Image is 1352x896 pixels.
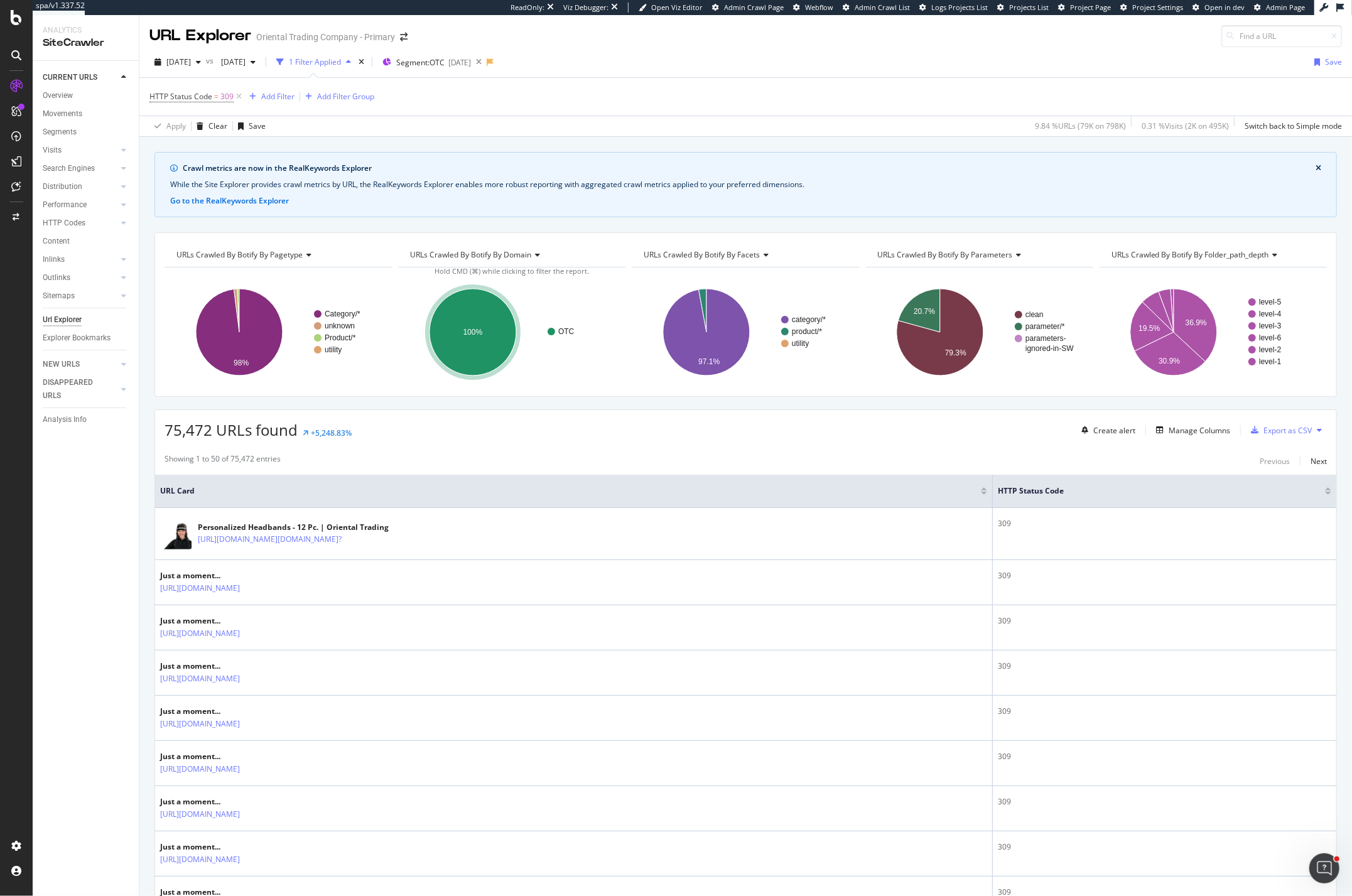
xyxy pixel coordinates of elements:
[639,3,703,13] a: Open Viz Editor
[160,672,240,685] a: [URL][DOMAIN_NAME]
[160,615,295,627] div: Just a moment...
[1025,344,1074,353] text: ignored-in-SW
[724,3,784,12] span: Admin Crawl Page
[855,3,910,12] span: Admin Crawl List
[165,453,281,468] div: Showing 1 to 50 of 75,472 entries
[998,570,1331,581] div: 309
[1263,425,1312,436] div: Export as CSV
[1058,3,1111,13] a: Project Page
[641,245,848,265] h4: URLs Crawled By Botify By facets
[43,217,117,230] a: HTTP Codes
[400,33,408,41] div: arrow-right-arrow-left
[1009,3,1049,12] span: Projects List
[149,91,212,102] span: HTTP Status Code
[632,278,859,387] div: A chart.
[43,71,117,84] a: CURRENT URLS
[792,339,809,348] text: utility
[160,706,295,717] div: Just a moment...
[644,249,760,260] span: URLs Crawled By Botify By facets
[377,52,471,72] button: Segment:OTC[DATE]
[435,266,589,276] span: Hold CMD (⌘) while clicking to filter the report.
[998,661,1331,672] div: 309
[1311,456,1327,467] div: Next
[699,357,720,366] text: 97.1%
[198,522,396,533] div: Personalized Headbands - 12 Pc. | Oriental Trading
[43,253,117,266] a: Inlinks
[998,518,1331,529] div: 309
[43,126,130,139] a: Segments
[511,3,544,13] div: ReadOnly:
[792,315,826,324] text: category/*
[563,3,608,13] div: Viz Debugger:
[160,570,295,581] div: Just a moment...
[43,271,117,284] a: Outlinks
[176,249,303,260] span: URLs Crawled By Botify By pagetype
[214,91,219,102] span: =
[919,3,988,13] a: Logs Projects List
[944,348,966,357] text: 79.3%
[160,718,240,730] a: [URL][DOMAIN_NAME]
[1260,453,1290,468] button: Previous
[43,376,106,402] div: DISAPPEARED URLS
[1245,121,1342,131] div: Switch back to Simple mode
[160,796,295,807] div: Just a moment...
[233,116,266,136] button: Save
[216,52,261,72] button: [DATE]
[998,706,1331,717] div: 309
[1109,245,1316,265] h4: URLs Crawled By Botify By folder_path_depth
[160,808,240,821] a: [URL][DOMAIN_NAME]
[43,313,82,327] div: Url Explorer
[43,358,80,371] div: NEW URLS
[43,162,117,175] a: Search Engines
[998,841,1331,853] div: 309
[43,107,82,121] div: Movements
[463,328,483,337] text: 100%
[261,91,295,102] div: Add Filter
[43,89,73,102] div: Overview
[866,278,1091,387] svg: A chart.
[43,235,70,248] div: Content
[1035,121,1126,131] div: 9.84 % URLs ( 79K on 798K )
[198,533,342,546] a: [URL][DOMAIN_NAME][DOMAIN_NAME]?
[43,289,75,303] div: Sitemaps
[256,31,395,43] div: Oriental Trading Company - Primary
[174,245,381,265] h4: URLs Crawled By Botify By pagetype
[43,376,117,402] a: DISAPPEARED URLS
[408,245,614,265] h4: URLs Crawled By Botify By domain
[43,180,82,193] div: Distribution
[998,485,1306,497] span: HTTP Status Code
[300,89,374,104] button: Add Filter Group
[43,180,117,193] a: Distribution
[1246,420,1312,440] button: Export as CSV
[712,3,784,13] a: Admin Crawl Page
[1132,3,1183,12] span: Project Settings
[398,278,625,387] svg: A chart.
[249,121,266,131] div: Save
[1138,324,1160,333] text: 19.5%
[1025,322,1065,331] text: parameter/*
[311,428,352,438] div: +5,248.83%
[160,763,240,775] a: [URL][DOMAIN_NAME]
[234,359,249,367] text: 98%
[1186,318,1207,327] text: 36.9%
[1204,3,1245,12] span: Open in dev
[43,107,130,121] a: Movements
[165,278,392,387] svg: A chart.
[1259,345,1282,354] text: level-2
[651,3,703,12] span: Open Viz Editor
[1240,116,1342,136] button: Switch back to Simple mode
[1259,298,1282,306] text: level-5
[43,413,87,426] div: Analysis Info
[1100,278,1325,387] svg: A chart.
[43,162,95,175] div: Search Engines
[1070,3,1111,12] span: Project Page
[160,485,978,497] span: URL Card
[1151,423,1230,438] button: Manage Columns
[1259,333,1282,342] text: level-6
[1311,453,1327,468] button: Next
[43,89,130,102] a: Overview
[43,198,87,212] div: Performance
